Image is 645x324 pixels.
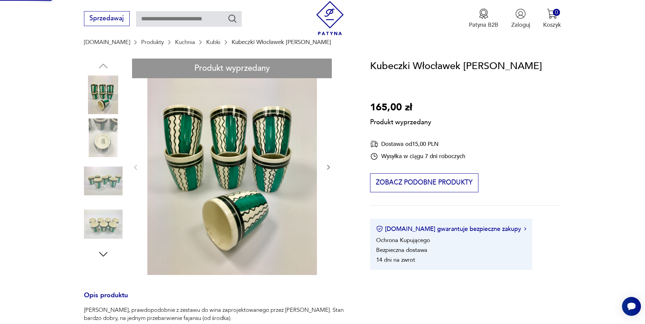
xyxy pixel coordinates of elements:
[206,39,220,45] a: Kubki
[376,256,415,264] li: 14 dni na zwrot
[469,21,498,29] p: Patyna B2B
[370,100,431,115] p: 165,00 zł
[376,225,526,233] button: [DOMAIN_NAME] gwarantuje bezpieczne zakupy
[547,8,557,19] img: Ikona koszyka
[370,59,542,74] h1: Kubeczki Włocławek [PERSON_NAME]
[469,8,498,29] button: Patyna B2B
[370,140,378,148] img: Ikona dostawy
[370,152,465,160] div: Wysyłka w ciągu 7 dni roboczych
[469,8,498,29] a: Ikona medaluPatyna B2B
[622,297,641,316] iframe: Smartsupp widget button
[524,227,526,231] img: Ikona strzałki w prawo
[175,39,195,45] a: Kuchnia
[370,173,478,192] button: Zobacz podobne produkty
[232,39,331,45] p: Kubeczki Włocławek [PERSON_NAME]
[84,306,351,322] p: [PERSON_NAME], prawdopodobnie z zestawu do wina zaprojektowanego przez [PERSON_NAME]. Stan bardzo...
[376,236,430,244] li: Ochrona Kupującego
[84,293,351,306] h3: Opis produktu
[515,8,526,19] img: Ikonka użytkownika
[553,9,560,16] div: 0
[376,246,427,254] li: Bezpieczna dostawa
[376,225,383,232] img: Ikona certyfikatu
[84,11,130,26] button: Sprzedawaj
[228,14,237,23] button: Szukaj
[543,21,561,29] p: Koszyk
[84,16,130,22] a: Sprzedawaj
[370,115,431,127] p: Produkt wyprzedany
[370,140,465,148] div: Dostawa od 15,00 PLN
[511,21,530,29] p: Zaloguj
[84,39,130,45] a: [DOMAIN_NAME]
[478,8,489,19] img: Ikona medalu
[511,8,530,29] button: Zaloguj
[141,39,164,45] a: Produkty
[313,1,347,35] img: Patyna - sklep z meblami i dekoracjami vintage
[543,8,561,29] button: 0Koszyk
